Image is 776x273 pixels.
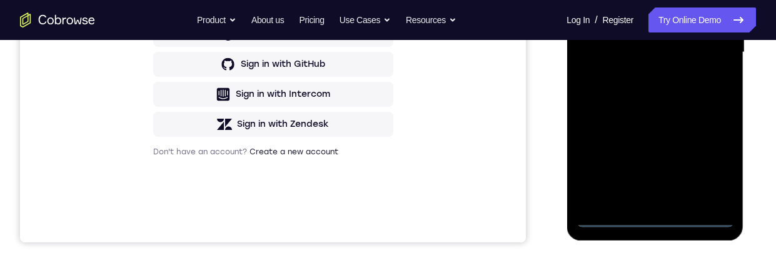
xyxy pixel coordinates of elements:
button: Use Cases [340,7,391,32]
span: / [595,12,597,27]
button: Sign in with GitHub [133,228,373,253]
button: Resources [406,7,456,32]
a: Register [603,7,633,32]
div: Sign in with Google [221,204,306,217]
a: Pricing [299,7,324,32]
button: Product [197,7,236,32]
a: Try Online Demo [648,7,756,32]
input: Enter your email [141,119,366,132]
h1: Sign in to your account [133,86,373,103]
p: or [246,179,260,189]
div: Sign in with GitHub [221,234,305,247]
a: Log In [567,7,590,32]
button: Sign in [133,143,373,168]
button: Sign in with Google [133,198,373,223]
a: About us [251,7,284,32]
a: Go to the home page [20,12,95,27]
